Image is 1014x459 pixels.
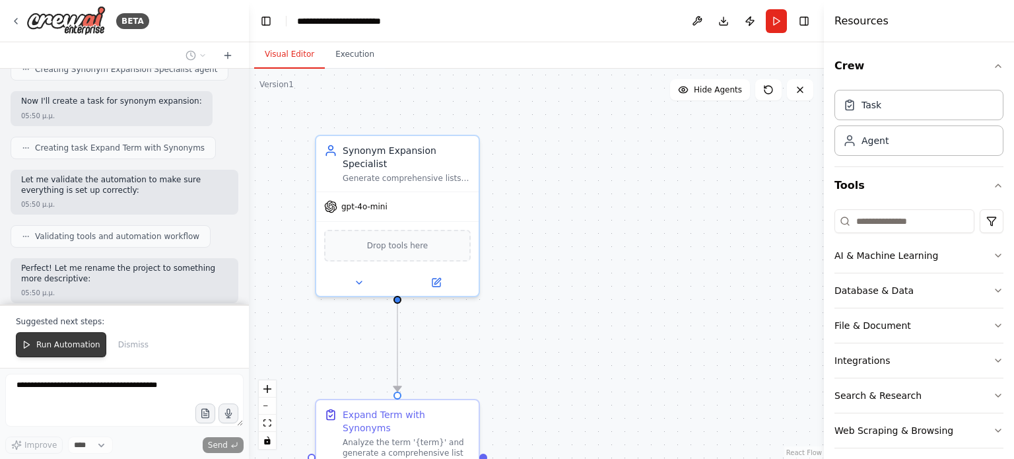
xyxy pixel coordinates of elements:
[259,380,276,398] button: zoom in
[259,432,276,449] button: toggle interactivity
[391,289,404,391] g: Edge from 5d9d8d33-171f-4a8c-9ff5-61c89ba9d012 to 32d3a8f5-7072-457c-a1fc-436f061fae84
[16,316,233,327] p: Suggested next steps:
[208,440,228,450] span: Send
[834,273,1003,308] button: Database & Data
[21,96,202,107] p: Now I'll create a task for synonym expansion:
[254,41,325,69] button: Visual Editor
[862,98,881,112] div: Task
[21,199,55,209] div: 05:50 μ.μ.
[315,135,480,297] div: Synonym Expansion SpecialistGenerate comprehensive lists of synonyms and related terms for any gi...
[219,404,238,423] button: Click to speak your automation idea
[203,437,244,453] button: Send
[36,339,100,350] span: Run Automation
[180,48,212,63] button: Switch to previous chat
[118,339,149,350] span: Dismiss
[21,175,228,195] p: Let me validate the automation to make sure everything is set up correctly:
[834,85,1003,166] div: Crew
[834,424,953,437] div: Web Scraping & Browsing
[24,440,57,450] span: Improve
[21,264,228,284] p: Perfect! Let me rename the project to something more descriptive:
[112,332,155,357] button: Dismiss
[834,13,889,29] h4: Resources
[670,79,750,100] button: Hide Agents
[341,201,388,212] span: gpt-4o-mini
[257,12,275,30] button: Hide left sidebar
[343,144,471,170] div: Synonym Expansion Specialist
[834,48,1003,85] button: Crew
[834,389,922,402] div: Search & Research
[195,404,215,423] button: Upload files
[5,437,63,454] button: Improve
[834,249,938,262] div: AI & Machine Learning
[16,332,106,357] button: Run Automation
[259,398,276,415] button: zoom out
[834,204,1003,459] div: Tools
[21,111,55,121] div: 05:50 μ.μ.
[399,275,473,291] button: Open in side panel
[834,343,1003,378] button: Integrations
[35,231,199,242] span: Validating tools and automation workflow
[297,15,413,28] nav: breadcrumb
[834,238,1003,273] button: AI & Machine Learning
[259,415,276,432] button: fit view
[217,48,238,63] button: Start a new chat
[795,12,813,30] button: Hide right sidebar
[259,79,294,90] div: Version 1
[834,167,1003,204] button: Tools
[786,449,822,456] a: React Flow attribution
[367,239,428,252] span: Drop tools here
[834,354,890,367] div: Integrations
[834,378,1003,413] button: Search & Research
[834,413,1003,448] button: Web Scraping & Browsing
[21,288,55,298] div: 05:50 μ.μ.
[834,308,1003,343] button: File & Document
[35,143,205,153] span: Creating task Expand Term with Synonyms
[694,85,742,95] span: Hide Agents
[116,13,149,29] div: BETA
[834,319,911,332] div: File & Document
[834,284,914,297] div: Database & Data
[26,6,106,36] img: Logo
[343,173,471,184] div: Generate comprehensive lists of synonyms and related terms for any given word or phrase {term}, i...
[325,41,385,69] button: Execution
[259,380,276,449] div: React Flow controls
[343,408,471,435] div: Expand Term with Synonyms
[35,64,217,75] span: Creating Synonym Expansion Specialist agent
[862,134,889,147] div: Agent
